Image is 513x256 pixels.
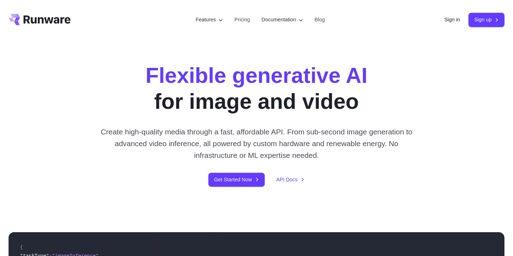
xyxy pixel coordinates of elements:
label: Documentation [261,16,303,24]
a: API Docs [276,176,305,184]
p: Create high-quality media through a fast, affordable API. From sub-second image generation to adv... [98,126,415,161]
span: { [20,244,23,250]
label: Features [196,16,223,24]
a: Get Started Now [208,173,265,187]
a: Sign in [444,16,460,24]
a: Go to / [9,14,71,25]
a: Blog [315,16,325,24]
strong: Flexible generative AI [146,63,368,87]
h1: for image and video [146,63,368,114]
a: Pricing [234,16,250,24]
a: Sign up [468,13,504,27]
